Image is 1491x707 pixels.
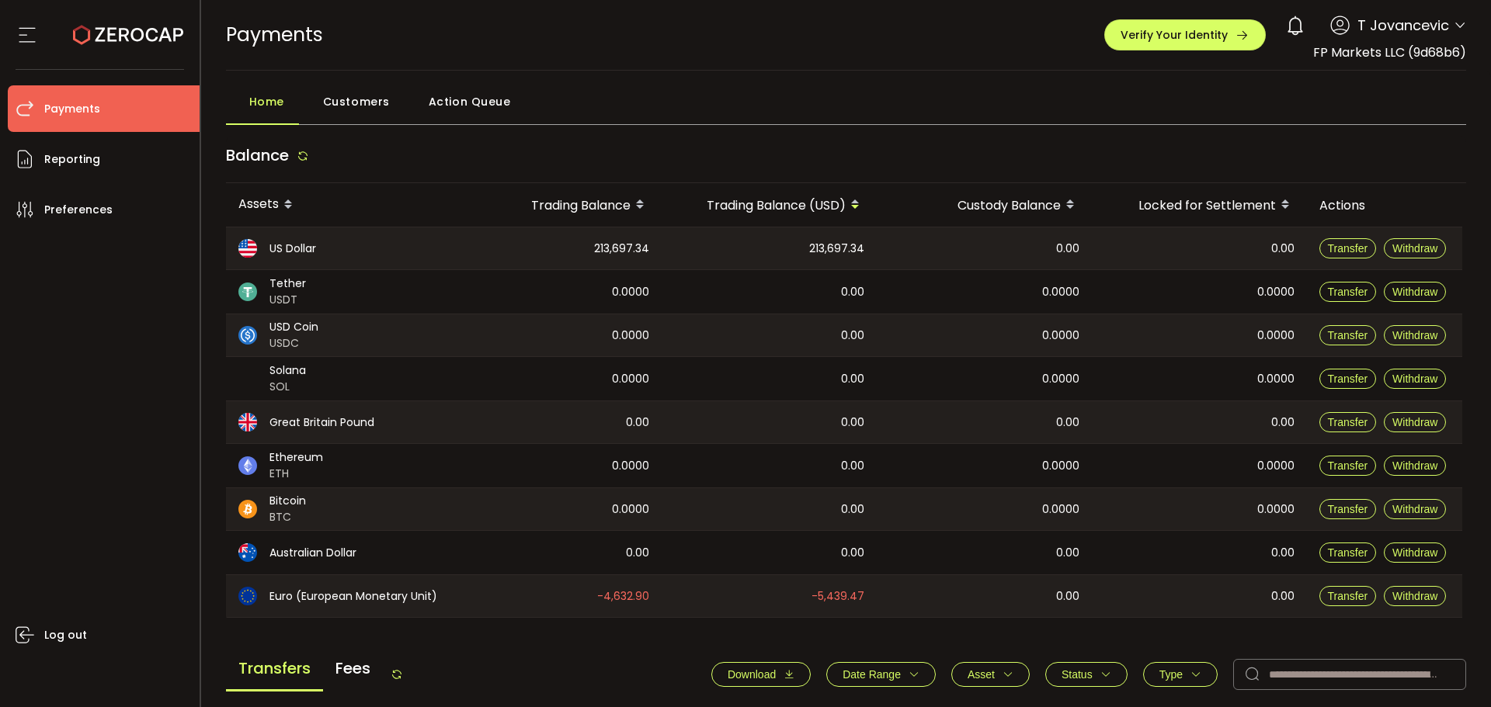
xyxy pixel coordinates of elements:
span: Transfer [1328,590,1368,602]
img: eur_portfolio.svg [238,587,257,605]
span: 0.00 [1056,414,1079,431]
span: Solana [269,362,306,379]
button: Type [1143,662,1218,687]
span: 0.00 [1056,544,1079,562]
span: Great Britain Pound [269,414,374,431]
button: Withdraw [1384,412,1446,432]
span: Transfer [1328,242,1368,255]
span: 0.0000 [612,457,649,475]
span: Withdraw [1392,459,1437,472]
span: Transfer [1328,503,1368,515]
span: USD Coin [269,319,318,335]
img: sol_portfolio.svg [238,369,257,388]
button: Withdraw [1384,282,1446,302]
span: USDT [269,292,306,308]
span: Customers [323,86,390,117]
span: 0.00 [1271,414,1295,431]
div: Assets [226,192,467,218]
span: Type [1159,668,1183,681]
span: 0.00 [626,414,649,431]
span: 0.00 [841,457,864,475]
span: 0.00 [1271,587,1295,605]
span: 0.0000 [1042,327,1079,345]
span: Transfer [1328,286,1368,298]
span: Verify Your Identity [1121,29,1228,40]
span: 0.00 [841,327,864,345]
span: Withdraw [1392,373,1437,385]
button: Date Range [826,662,936,687]
button: Status [1045,662,1128,687]
span: Transfer [1328,546,1368,559]
img: usd_portfolio.svg [238,239,257,258]
div: Trading Balance [467,192,662,218]
span: 0.0000 [1042,501,1079,518]
span: Status [1062,668,1093,681]
span: Reporting [44,148,100,171]
button: Transfer [1319,369,1377,389]
button: Transfer [1319,586,1377,606]
span: Transfer [1328,416,1368,428]
span: T Jovancevic [1357,15,1449,36]
span: Date Range [843,668,901,681]
span: Bitcoin [269,493,306,509]
span: 0.00 [841,283,864,301]
button: Verify Your Identity [1104,19,1266,50]
span: Action Queue [429,86,511,117]
span: Withdraw [1392,503,1437,515]
button: Asset [951,662,1030,687]
span: FP Markets LLC (9d68b6) [1313,43,1466,61]
button: Withdraw [1384,542,1446,563]
span: US Dollar [269,241,316,257]
span: 0.0000 [612,501,649,518]
span: Asset [968,668,995,681]
span: 0.0000 [612,283,649,301]
span: 0.00 [841,544,864,562]
span: Withdraw [1392,286,1437,298]
span: 0.0000 [612,370,649,388]
button: Withdraw [1384,238,1446,258]
span: Ethereum [269,449,323,466]
span: USDC [269,335,318,352]
span: Euro (European Monetary Unit) [269,588,437,605]
span: 0.00 [1056,587,1079,605]
button: Withdraw [1384,369,1446,389]
span: Transfer [1328,373,1368,385]
span: Home [249,86,284,117]
span: 0.00 [1271,240,1295,258]
span: 0.00 [626,544,649,562]
span: 0.0000 [1257,501,1295,518]
span: Transfer [1328,459,1368,472]
span: Payments [226,21,323,48]
span: 0.0000 [1042,283,1079,301]
span: Fees [323,647,383,689]
span: Withdraw [1392,329,1437,341]
span: Withdraw [1392,416,1437,428]
img: gbp_portfolio.svg [238,413,257,431]
button: Download [711,662,811,687]
span: SOL [269,379,306,395]
span: Payments [44,98,100,120]
span: Balance [226,144,289,166]
iframe: Chat Widget [1413,632,1491,707]
span: Withdraw [1392,242,1437,255]
span: 0.00 [841,501,864,518]
span: Log out [44,624,87,646]
span: Transfers [226,647,323,691]
span: Download [728,668,776,681]
button: Transfer [1319,456,1377,476]
span: 213,697.34 [809,240,864,258]
button: Withdraw [1384,456,1446,476]
button: Transfer [1319,282,1377,302]
img: usdt_portfolio.svg [238,282,257,301]
button: Withdraw [1384,586,1446,606]
div: Actions [1307,196,1462,214]
span: -5,439.47 [812,587,864,605]
span: 0.00 [1271,544,1295,562]
span: 0.00 [841,414,864,431]
span: 0.00 [841,370,864,388]
img: btc_portfolio.svg [238,500,257,518]
span: 0.0000 [1042,457,1079,475]
span: Preferences [44,199,113,221]
span: BTC [269,509,306,525]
